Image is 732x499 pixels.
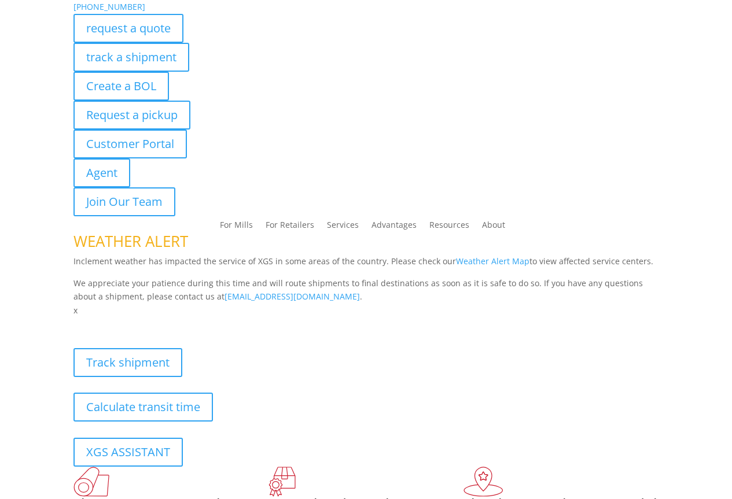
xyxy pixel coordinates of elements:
[73,14,183,43] a: request a quote
[73,1,145,12] a: [PHONE_NUMBER]
[73,254,659,276] p: Inclement weather has impacted the service of XGS in some areas of the country. Please check our ...
[266,221,314,234] a: For Retailers
[268,467,296,497] img: xgs-icon-focused-on-flooring-red
[482,221,505,234] a: About
[73,43,189,72] a: track a shipment
[73,304,659,317] p: x
[73,467,109,497] img: xgs-icon-total-supply-chain-intelligence-red
[73,319,332,330] b: Visibility, transparency, and control for your entire supply chain.
[225,291,360,302] a: [EMAIL_ADDRESS][DOMAIN_NAME]
[429,221,469,234] a: Resources
[464,467,503,497] img: xgs-icon-flagship-distribution-model-red
[456,256,529,267] a: Weather Alert Map
[73,72,169,101] a: Create a BOL
[327,221,359,234] a: Services
[73,348,182,377] a: Track shipment
[371,221,417,234] a: Advantages
[73,101,190,130] a: Request a pickup
[73,187,175,216] a: Join Our Team
[73,276,659,304] p: We appreciate your patience during this time and will route shipments to final destinations as so...
[73,231,188,252] span: WEATHER ALERT
[73,438,183,467] a: XGS ASSISTANT
[73,393,213,422] a: Calculate transit time
[220,221,253,234] a: For Mills
[73,130,187,158] a: Customer Portal
[73,158,130,187] a: Agent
